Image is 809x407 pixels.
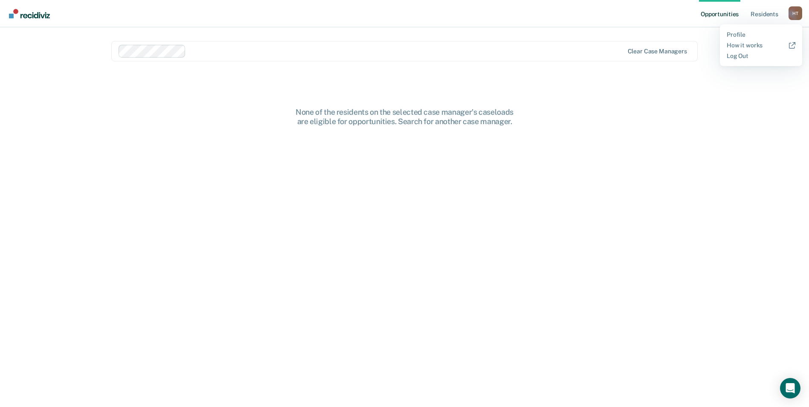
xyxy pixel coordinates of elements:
button: Profile dropdown button [789,6,802,20]
div: Open Intercom Messenger [780,378,800,398]
img: Recidiviz [9,9,50,18]
div: H T [789,6,802,20]
div: None of the residents on the selected case manager's caseloads are eligible for opportunities. Se... [268,108,541,126]
a: Log Out [727,52,795,60]
a: Profile [727,31,795,38]
a: How it works [727,42,795,49]
div: Clear case managers [628,48,687,55]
